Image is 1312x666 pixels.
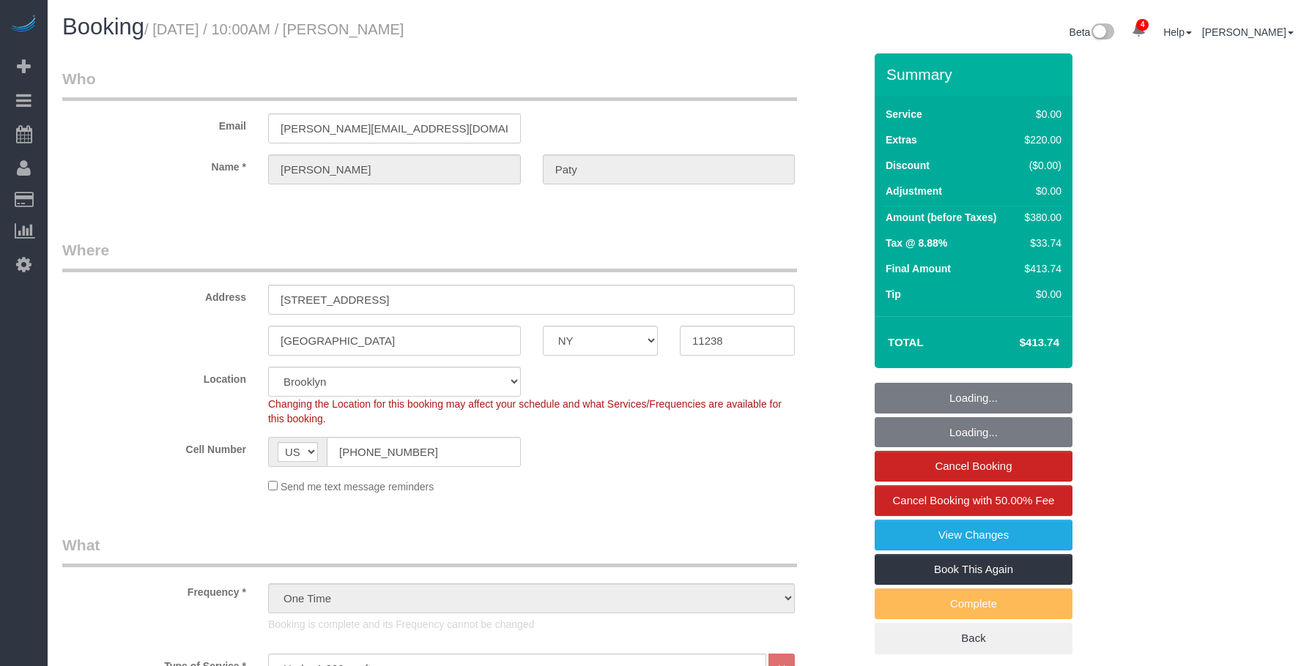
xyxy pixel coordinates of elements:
[875,520,1072,550] a: View Changes
[327,437,521,467] input: Cell Number
[1070,26,1115,38] a: Beta
[1019,107,1061,121] div: $0.00
[886,132,917,147] label: Extras
[875,623,1072,654] a: Back
[51,154,257,174] label: Name *
[268,326,521,356] input: City
[893,494,1055,506] span: Cancel Booking with 50.00% Fee
[51,285,257,304] label: Address
[1090,23,1114,42] img: New interface
[62,14,144,40] span: Booking
[886,184,942,198] label: Adjustment
[875,485,1072,516] a: Cancel Booking with 50.00% Fee
[268,617,795,632] p: Booking is complete and its Frequency cannot be changed
[62,68,797,101] legend: Who
[1202,26,1294,38] a: [PERSON_NAME]
[976,337,1059,349] h4: $413.74
[886,210,996,225] label: Amount (before Taxes)
[1019,184,1061,198] div: $0.00
[543,154,796,184] input: Last Name
[886,261,951,276] label: Final Amount
[268,113,521,143] input: Email
[1019,210,1061,225] div: $380.00
[886,287,901,302] label: Tip
[680,326,795,356] input: Zip Code
[888,336,924,348] strong: Total
[1163,26,1192,38] a: Help
[51,367,257,386] label: Location
[51,580,257,599] label: Frequency *
[9,15,38,35] img: Automaid Logo
[144,21,404,37] small: / [DATE] / 10:00AM / [PERSON_NAME]
[886,66,1065,83] h3: Summary
[886,158,930,173] label: Discount
[62,239,797,272] legend: Where
[1136,19,1149,31] span: 4
[1019,158,1061,173] div: ($0.00)
[886,236,947,250] label: Tax @ 8.88%
[51,113,257,133] label: Email
[1019,132,1061,147] div: $220.00
[875,451,1072,482] a: Cancel Booking
[62,534,797,567] legend: What
[281,481,434,493] span: Send me text message reminders
[51,437,257,457] label: Cell Number
[268,154,521,184] input: First Name
[875,554,1072,585] a: Book This Again
[886,107,922,121] label: Service
[1019,261,1061,276] div: $413.74
[268,398,782,424] span: Changing the Location for this booking may affect your schedule and what Services/Frequencies are...
[1019,287,1061,302] div: $0.00
[1124,15,1153,47] a: 4
[1019,236,1061,250] div: $33.74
